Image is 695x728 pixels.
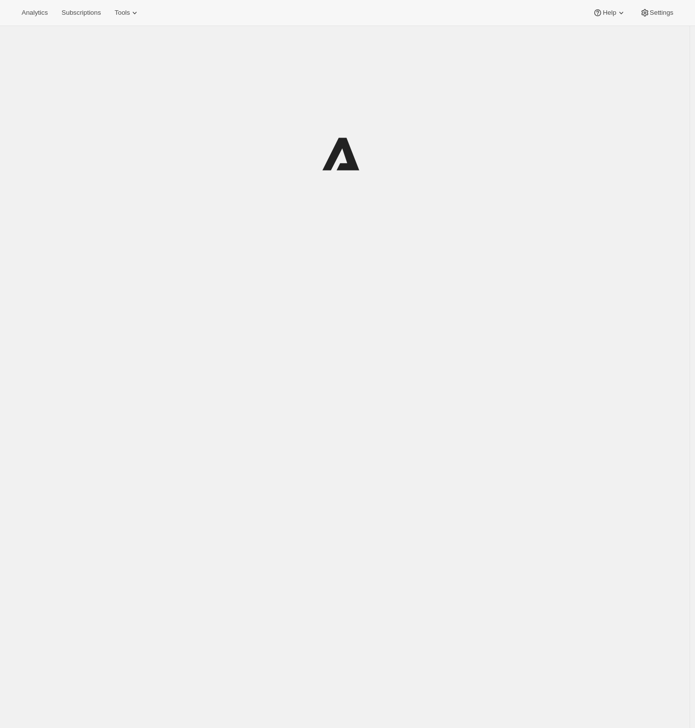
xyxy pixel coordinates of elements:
span: Settings [650,9,673,17]
button: Help [587,6,632,20]
button: Tools [109,6,145,20]
span: Analytics [22,9,48,17]
button: Analytics [16,6,54,20]
button: Settings [634,6,679,20]
button: Subscriptions [56,6,107,20]
span: Help [603,9,616,17]
span: Tools [115,9,130,17]
span: Subscriptions [61,9,101,17]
